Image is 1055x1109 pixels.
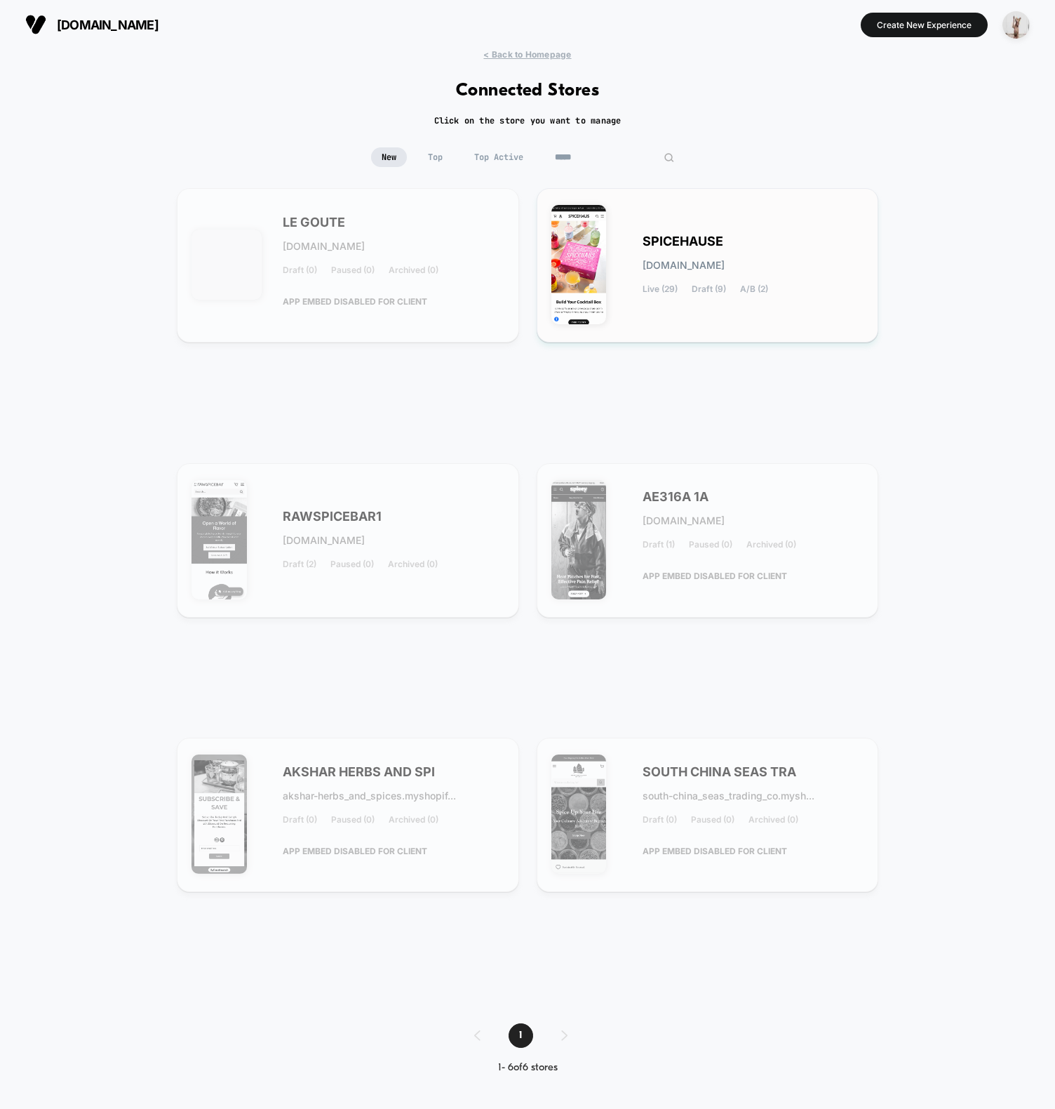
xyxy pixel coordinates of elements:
span: New [371,147,407,167]
span: RAWSPICEBAR1 [283,512,382,522]
span: LE GOUTE [283,218,345,227]
span: Paused (0) [689,540,732,550]
span: A/B (2) [740,284,768,294]
span: 1 [509,1023,533,1048]
span: [DOMAIN_NAME] [283,536,365,545]
span: AKSHAR HERBS AND SPI [283,767,435,777]
span: Archived (0) [746,540,796,550]
span: Archived (0) [389,265,438,275]
img: AKSHAR_HERBS_AND_SPICES [191,755,247,874]
img: SOUTH_CHINA_SEAS_TRADING_CO [551,755,607,874]
span: Archived (0) [748,815,798,825]
button: Create New Experience [861,13,988,37]
img: ppic [1002,11,1030,39]
img: AE316A_1A [551,480,607,599]
h2: Click on the store you want to manage [434,115,621,126]
span: Top [417,147,453,167]
img: LE_GOUTE [191,230,262,300]
span: Paused (0) [331,815,375,825]
h1: Connected Stores [456,81,600,101]
span: Draft (0) [283,815,317,825]
span: Draft (2) [283,559,316,569]
img: SPICEHAUSE [551,205,607,324]
span: [DOMAIN_NAME] [283,241,365,251]
span: south-china_seas_trading_co.mysh... [643,791,814,801]
span: APP EMBED DISABLED FOR CLIENT [283,289,427,314]
span: AE316A 1A [643,492,708,502]
span: [DOMAIN_NAME] [57,18,159,32]
img: RAWSPICEBAR1 [191,480,247,599]
span: akshar-herbs_and_spices.myshopif... [283,791,456,801]
span: [DOMAIN_NAME] [643,260,725,270]
img: Visually logo [25,14,46,35]
img: edit [664,152,674,163]
span: Top Active [464,147,534,167]
span: APP EMBED DISABLED FOR CLIENT [283,839,427,863]
span: APP EMBED DISABLED FOR CLIENT [643,839,787,863]
span: Draft (0) [643,815,677,825]
span: SPICEHAUSE [643,237,723,246]
button: ppic [998,11,1034,39]
div: 1 - 6 of 6 stores [460,1062,596,1074]
span: Draft (0) [283,265,317,275]
span: < Back to Homepage [483,49,571,60]
button: [DOMAIN_NAME] [21,13,163,36]
span: Draft (1) [643,540,675,550]
span: Archived (0) [389,815,438,825]
span: Archived (0) [388,559,438,569]
span: Draft (9) [692,284,726,294]
span: SOUTH CHINA SEAS TRA [643,767,796,777]
span: [DOMAIN_NAME] [643,516,725,526]
span: Paused (0) [691,815,734,825]
span: Paused (0) [330,559,374,569]
span: APP EMBED DISABLED FOR CLIENT [643,564,787,588]
span: Live (29) [643,284,678,294]
span: Paused (0) [331,265,375,275]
